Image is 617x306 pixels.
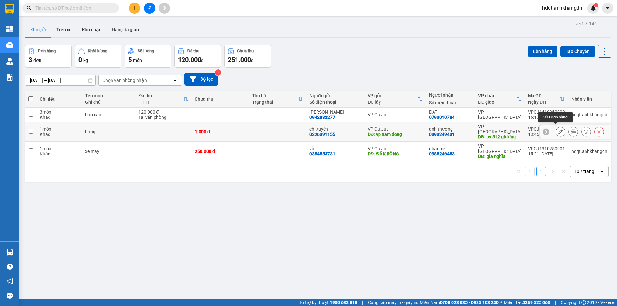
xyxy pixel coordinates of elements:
div: 0326391155 [309,132,335,137]
span: 251.000 [228,56,251,64]
svg: open [173,78,178,83]
img: warehouse-icon [6,42,13,48]
button: Đã thu120.000đ [174,45,221,68]
strong: 1900 633 818 [330,300,357,305]
div: Người gửi [309,93,361,98]
strong: 0369 525 060 [523,300,550,305]
span: 3 [29,56,32,64]
div: 16:13 [DATE] [528,115,565,120]
div: HTTT [139,100,183,105]
div: Khác [40,151,79,156]
div: 0985246453 [429,151,455,156]
input: Select a date range. [25,75,95,85]
span: question-circle [7,264,13,270]
button: Trên xe [51,22,77,37]
button: Kho nhận [77,22,107,37]
div: Ghi chú [85,100,132,105]
input: Tìm tên, số ĐT hoặc mã đơn [35,4,111,12]
button: Bộ lọc [184,73,218,86]
span: file-add [147,6,152,10]
span: 5 [128,56,132,64]
th: Toggle SortBy [135,91,191,108]
div: DĐ: vp nam dong [368,132,423,137]
div: 120.000 đ [139,109,188,115]
div: 3 món [40,109,79,115]
span: kg [83,58,88,63]
button: Hàng đã giao [107,22,144,37]
th: Toggle SortBy [364,91,426,108]
div: Sửa đơn hàng [556,127,565,136]
div: Khác [40,115,79,120]
span: Cung cấp máy in - giấy in: [368,299,418,306]
button: Kho gửi [25,22,51,37]
div: 10 / trang [574,168,594,175]
div: Khối lượng [88,49,107,53]
span: đ [201,58,204,63]
button: plus [129,3,140,14]
div: VPCJ1410250001 [528,127,565,132]
div: Ngày ĐH [528,100,560,105]
span: 120.000 [178,56,201,64]
div: Số điện thoại [309,100,361,105]
button: Đơn hàng3đơn [25,45,72,68]
button: caret-down [602,3,613,14]
div: hàng [85,129,132,134]
button: aim [159,3,170,14]
div: Chọn văn phòng nhận [103,77,147,83]
div: Số lượng [138,49,154,53]
sup: 2 [215,69,221,76]
span: plus [132,6,137,10]
div: anh thượng [429,127,472,132]
sup: 1 [594,3,598,7]
button: file-add [144,3,155,14]
div: Đã thu [187,49,199,53]
div: Người nhận [429,92,472,98]
span: caret-down [605,5,611,11]
div: Mã GD [528,93,560,98]
div: Chưa thu [237,49,254,53]
button: Số lượng5món [125,45,171,68]
div: Trạng thái [252,100,298,105]
span: Miền Bắc [504,299,550,306]
div: VP Cư Jút [368,127,423,132]
div: Sửa đơn hàng [538,112,573,122]
img: warehouse-icon [6,249,13,256]
div: 0942882277 [309,115,335,120]
svg: open [599,169,604,174]
div: bao xanh [85,112,132,117]
span: 0 [78,56,82,64]
span: | [362,299,363,306]
div: vũ [309,146,361,151]
button: 1 [536,167,546,176]
div: VP gửi [368,93,417,98]
div: 250.000 đ [195,149,246,154]
div: ĐC lấy [368,100,417,105]
img: solution-icon [6,74,13,81]
div: Thu hộ [252,93,298,98]
span: món [133,58,142,63]
div: 1 món [40,146,79,151]
th: Toggle SortBy [525,91,568,108]
div: Đã thu [139,93,183,98]
div: VP Cư Jút [368,146,423,151]
div: VP [GEOGRAPHIC_DATA] [478,109,522,120]
span: message [7,293,13,299]
div: chị xuyên [309,127,361,132]
div: DĐ: gia nghĩa [478,154,522,159]
div: ver 1.8.146 [575,20,597,27]
div: Chưa thu [195,96,246,101]
div: Số điện thoại [429,100,472,105]
span: hdqt.anhkhangdn [537,4,587,12]
div: Khác [40,132,79,137]
span: 1 [595,3,597,7]
img: logo-vxr [5,4,14,14]
th: Toggle SortBy [249,91,306,108]
div: 0793010784 [429,115,455,120]
div: 0393249431 [429,132,455,137]
button: Lên hàng [528,46,557,57]
button: Chưa thu251.000đ [224,45,271,68]
span: search [27,6,31,10]
div: 0384553731 [309,151,335,156]
span: Miền Nam [420,299,499,306]
div: VPCJ1410250002 [528,109,565,115]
